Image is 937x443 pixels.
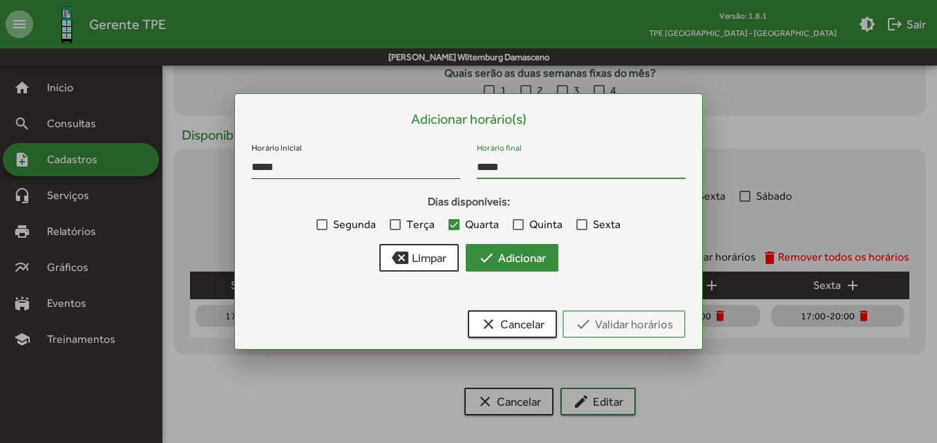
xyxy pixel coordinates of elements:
[593,216,621,233] span: Sexta
[478,245,546,270] span: Adicionar
[466,244,558,272] button: Adicionar
[392,249,408,266] mat-icon: backspace
[480,312,545,337] span: Cancelar
[468,310,557,338] button: Cancelar
[252,194,685,216] strong: Dias disponíveis:
[465,216,499,233] span: Quarta
[392,245,446,270] span: Limpar
[333,216,376,233] span: Segunda
[379,244,459,272] button: Limpar
[406,216,435,233] span: Terça
[480,316,497,332] mat-icon: clear
[529,216,562,233] span: Quinta
[252,111,685,127] h5: Adicionar horário(s)
[478,249,495,266] mat-icon: check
